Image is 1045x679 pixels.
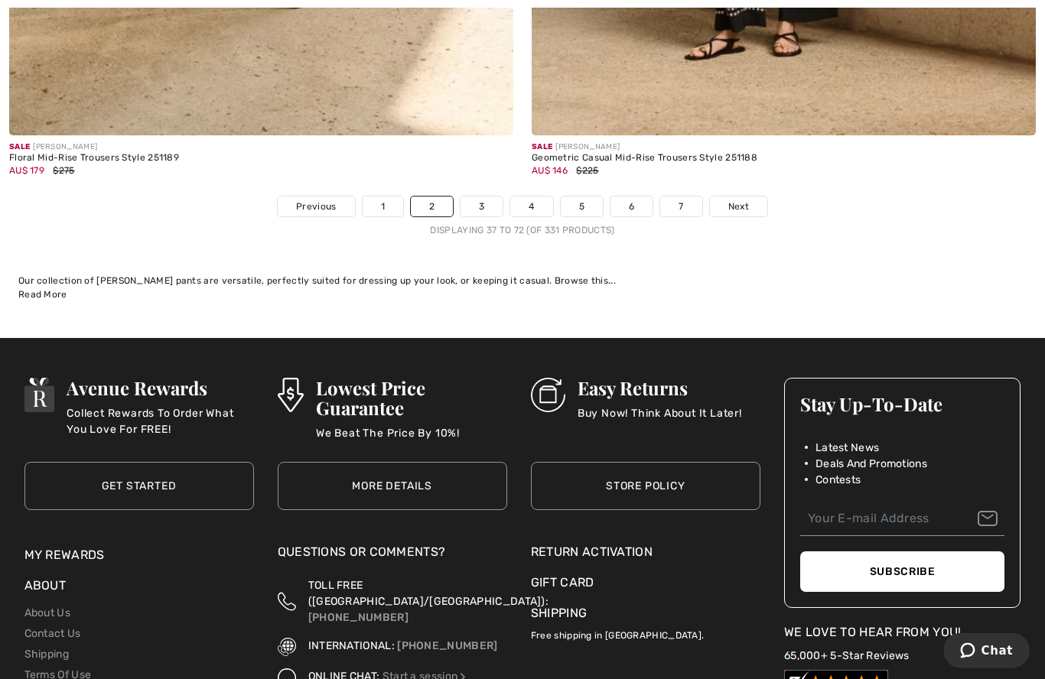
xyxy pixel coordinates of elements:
[531,544,760,562] a: Return Activation
[278,544,507,570] div: Questions or Comments?
[308,640,395,653] span: INTERNATIONAL:
[53,166,74,177] span: $275
[561,197,603,217] a: 5
[411,197,453,217] a: 2
[531,378,565,413] img: Easy Returns
[944,633,1030,671] iframe: Opens a widget where you can chat to one of our agents
[9,166,44,177] span: AU$ 179
[531,623,760,643] p: Free shipping in [GEOGRAPHIC_DATA].
[278,578,296,626] img: Toll Free (Canada/US)
[9,142,179,154] div: [PERSON_NAME]
[278,378,304,413] img: Lowest Price Guarantee
[308,580,549,609] span: TOLL FREE ([GEOGRAPHIC_DATA]/[GEOGRAPHIC_DATA]):
[815,473,861,489] span: Contests
[278,463,507,511] a: More Details
[660,197,702,217] a: 7
[576,166,598,177] span: $225
[784,650,910,663] a: 65,000+ 5-Star Reviews
[9,143,30,152] span: Sale
[397,640,497,653] a: [PHONE_NUMBER]
[578,378,742,398] h3: Easy Returns
[24,463,254,511] a: Get Started
[24,378,55,413] img: Avenue Rewards
[18,290,67,301] span: Read More
[296,200,336,214] span: Previous
[67,378,253,398] h3: Avenue Rewards
[316,378,507,418] h3: Lowest Price Guarantee
[316,426,507,456] p: We Beat The Price By 10%!
[532,143,552,152] span: Sale
[815,440,879,456] span: Latest News
[18,275,1027,288] div: Our collection of [PERSON_NAME] pants are versatile, perfectly suited for dressing up your look, ...
[815,456,927,473] span: Deals And Promotions
[510,197,552,217] a: 4
[531,574,760,593] a: Gift Card
[24,628,81,641] a: Contact Us
[531,606,587,621] a: Shipping
[24,577,254,603] div: About
[800,552,1005,593] button: Subscribe
[24,648,69,661] a: Shipping
[308,612,409,625] a: [PHONE_NUMBER]
[461,197,503,217] a: 3
[578,406,742,437] p: Buy Now! Think About It Later!
[67,406,253,437] p: Collect Rewards To Order What You Love For FREE!
[9,154,179,164] div: Floral Mid-Rise Trousers Style 251189
[278,638,296,657] img: International
[728,200,749,214] span: Next
[610,197,653,217] a: 6
[532,142,757,154] div: [PERSON_NAME]
[800,395,1005,414] h3: Stay Up-To-Date
[24,548,105,563] a: My Rewards
[532,154,757,164] div: Geometric Casual Mid-Rise Trousers Style 251188
[784,624,1021,642] div: We Love To Hear From You!
[532,166,568,177] span: AU$ 146
[710,197,767,217] a: Next
[800,502,1005,537] input: Your E-mail Address
[531,463,760,511] a: Store Policy
[278,197,354,217] a: Previous
[363,197,403,217] a: 1
[24,607,70,620] a: About Us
